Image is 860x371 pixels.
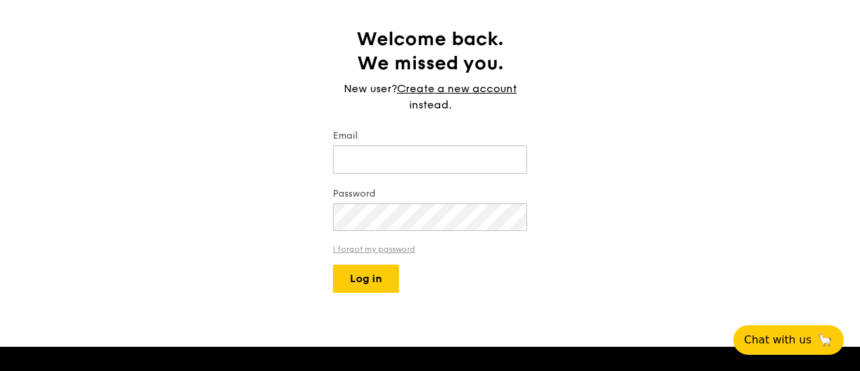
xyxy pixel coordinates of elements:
span: New user? [344,82,397,95]
a: Create a new account [397,81,517,97]
span: Chat with us [744,332,811,348]
button: Chat with us🦙 [733,325,844,355]
h1: Welcome back. We missed you. [333,27,527,75]
span: 🦙 [817,332,833,348]
label: Password [333,187,527,201]
a: I forgot my password [333,244,527,254]
label: Email [333,129,527,143]
button: Log in [333,265,399,293]
span: instead. [409,98,452,111]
